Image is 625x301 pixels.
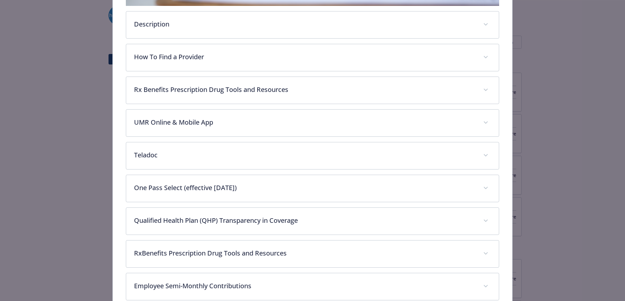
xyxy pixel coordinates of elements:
div: Rx Benefits Prescription Drug Tools and Resources [126,77,499,104]
p: One Pass Select (effective [DATE]) [134,183,475,193]
div: UMR Online & Mobile App [126,110,499,136]
p: How To Find a Provider [134,52,475,62]
p: Teladoc [134,150,475,160]
div: RxBenefits Prescription Drug Tools and Resources [126,240,499,267]
p: Rx Benefits Prescription Drug Tools and Resources [134,85,475,95]
div: One Pass Select (effective [DATE]) [126,175,499,202]
div: Employee Semi-Monthly Contributions [126,273,499,300]
div: Teladoc [126,142,499,169]
p: UMR Online & Mobile App [134,117,475,127]
p: Description [134,19,475,29]
p: Qualified Health Plan (QHP) Transparency in Coverage [134,216,475,225]
div: Qualified Health Plan (QHP) Transparency in Coverage [126,208,499,235]
div: Description [126,11,499,38]
p: RxBenefits Prescription Drug Tools and Resources [134,248,475,258]
p: Employee Semi-Monthly Contributions [134,281,475,291]
div: How To Find a Provider [126,44,499,71]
